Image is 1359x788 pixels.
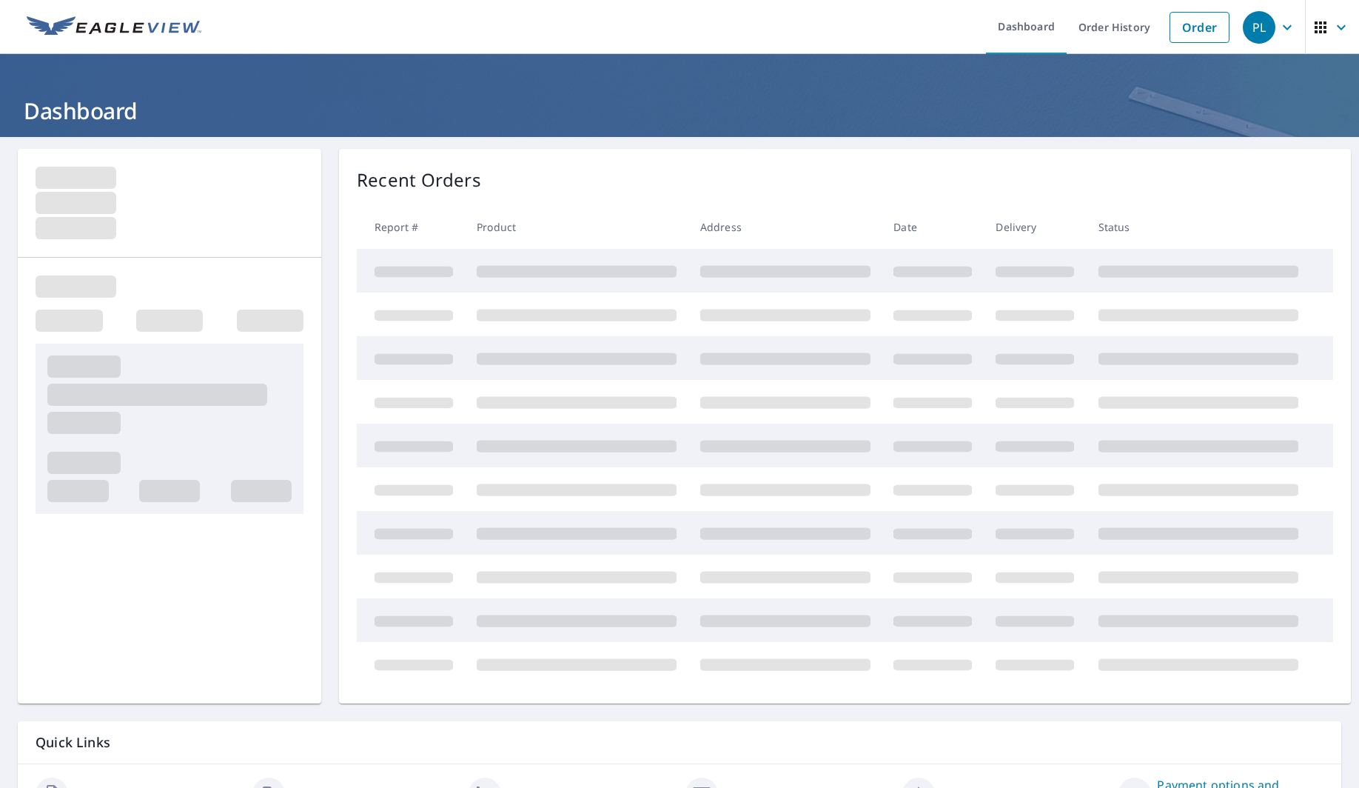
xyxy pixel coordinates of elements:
p: Quick Links [36,733,1323,752]
th: Date [882,205,984,249]
th: Delivery [984,205,1086,249]
img: EV Logo [27,16,201,39]
a: Order [1170,12,1229,43]
th: Product [465,205,688,249]
th: Status [1087,205,1310,249]
h1: Dashboard [18,96,1341,126]
p: Recent Orders [357,167,481,193]
th: Address [688,205,882,249]
th: Report # [357,205,465,249]
div: PL [1243,11,1275,44]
